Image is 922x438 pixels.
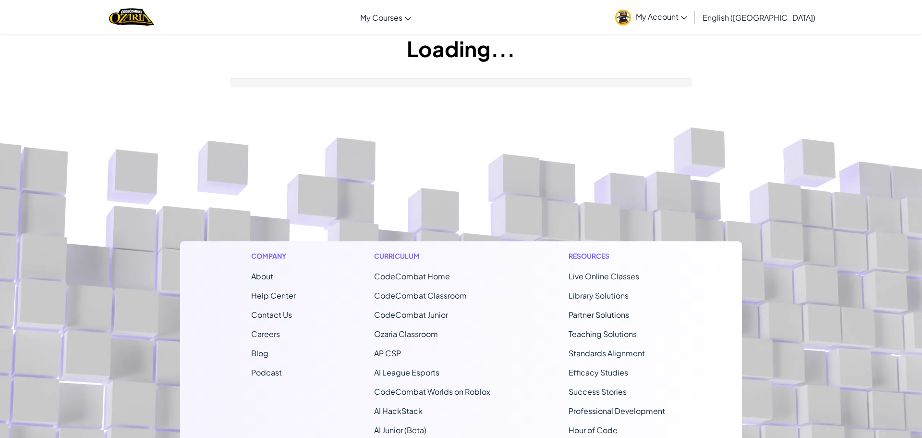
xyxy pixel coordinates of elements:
[109,7,154,27] img: Home
[698,4,820,30] a: English ([GEOGRAPHIC_DATA])
[251,367,282,377] a: Podcast
[355,4,416,30] a: My Courses
[374,251,490,261] h1: Curriculum
[374,387,490,397] a: CodeCombat Worlds on Roblox
[374,367,439,377] a: AI League Esports
[251,348,268,358] a: Blog
[569,329,637,339] a: Teaching Solutions
[374,290,467,300] a: CodeCombat Classroom
[251,271,273,281] a: About
[610,2,692,32] a: My Account
[569,387,627,397] a: Success Stories
[374,348,401,358] a: AP CSP
[569,425,618,435] a: Hour of Code
[374,329,438,339] a: Ozaria Classroom
[569,290,629,300] a: Library Solutions
[251,310,292,320] span: Contact Us
[569,367,628,377] a: Efficacy Studies
[251,251,296,261] h1: Company
[636,12,687,22] span: My Account
[251,329,280,339] a: Careers
[374,406,423,416] a: AI HackStack
[569,271,639,281] a: Live Online Classes
[109,7,154,27] a: Ozaria by CodeCombat logo
[374,310,448,320] a: CodeCombat Junior
[360,13,402,23] span: My Courses
[374,271,450,281] span: CodeCombat Home
[374,425,426,435] a: AI Junior (Beta)
[615,10,631,25] img: avatar
[251,290,296,300] a: Help Center
[703,13,815,23] span: English ([GEOGRAPHIC_DATA])
[569,406,665,416] a: Professional Development
[569,348,645,358] a: Standards Alignment
[569,310,629,320] a: Partner Solutions
[569,251,671,261] h1: Resources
